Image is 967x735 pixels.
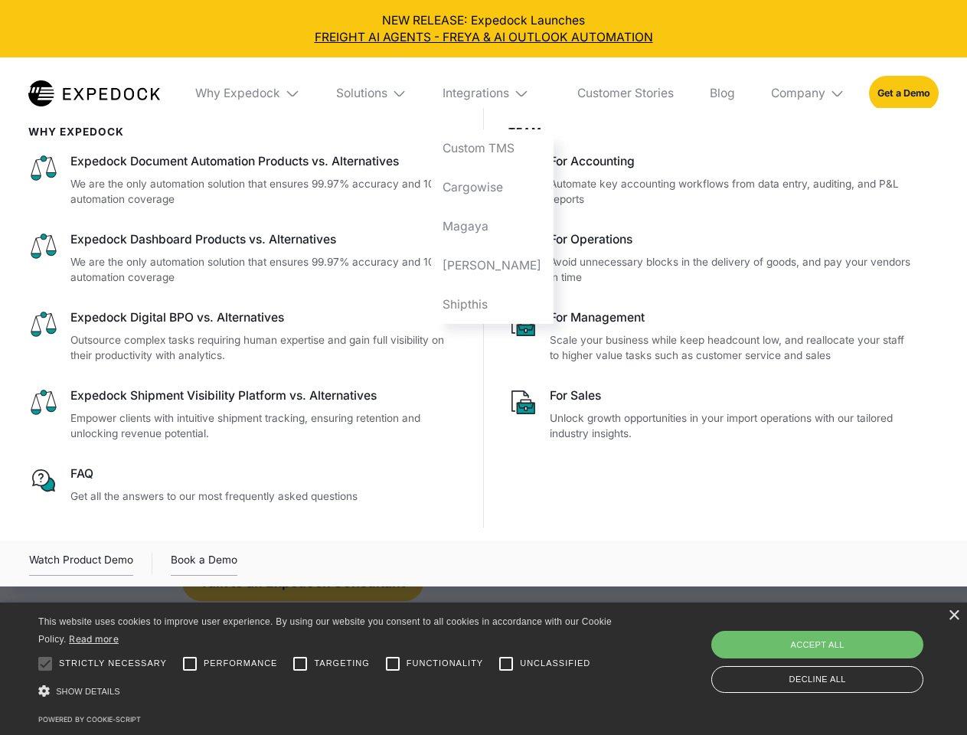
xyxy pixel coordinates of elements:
p: Unlock growth opportunities in your import operations with our tailored industry insights. [550,410,914,442]
div: WHy Expedock [28,126,459,138]
a: Expedock Document Automation Products vs. AlternativesWe are the only automation solution that en... [28,153,459,207]
a: Expedock Digital BPO vs. AlternativesOutsource complex tasks requiring human expertise and gain f... [28,309,459,364]
a: Book a Demo [171,551,237,576]
a: open lightbox [29,551,133,576]
a: For SalesUnlock growth opportunities in your import operations with our tailored industry insights. [508,387,915,442]
div: Why Expedock [195,86,280,101]
p: Avoid unnecessary blocks in the delivery of goods, and pay your vendors in time [550,254,914,286]
div: Why Expedock [184,57,312,129]
a: FAQGet all the answers to our most frequently asked questions [28,465,459,504]
div: Expedock Dashboard Products vs. Alternatives [70,231,459,248]
a: Shipthis [431,285,554,324]
div: Solutions [336,86,387,101]
a: Expedock Shipment Visibility Platform vs. AlternativesEmpower clients with intuitive shipment tra... [28,387,459,442]
div: Show details [38,681,617,702]
p: Automate key accounting workflows from data entry, auditing, and P&L reports [550,176,914,207]
a: Cargowise [431,168,554,207]
iframe: Chat Widget [712,570,967,735]
span: Show details [56,687,120,696]
p: Scale your business while keep headcount low, and reallocate your staff to higher value tasks suc... [550,332,914,364]
div: Expedock Shipment Visibility Platform vs. Alternatives [70,387,459,404]
a: Customer Stories [565,57,685,129]
div: For Accounting [550,153,914,170]
div: Company [759,57,857,129]
div: Expedock Digital BPO vs. Alternatives [70,309,459,326]
a: For AccountingAutomate key accounting workflows from data entry, auditing, and P&L reports [508,153,915,207]
a: Get a Demo [869,76,939,110]
a: Powered by cookie-script [38,715,141,724]
a: Expedock Dashboard Products vs. AlternativesWe are the only automation solution that ensures 99.9... [28,231,459,286]
nav: Integrations [431,129,554,324]
div: For Sales [550,387,914,404]
div: Integrations [431,57,554,129]
div: NEW RELEASE: Expedock Launches [12,12,956,46]
a: Custom TMS [431,129,554,168]
div: For Operations [550,231,914,248]
a: Read more [69,633,119,645]
span: Unclassified [520,657,590,670]
a: Magaya [431,207,554,246]
span: Strictly necessary [59,657,167,670]
div: Integrations [443,86,509,101]
span: This website uses cookies to improve user experience. By using our website you consent to all coo... [38,616,612,645]
a: FREIGHT AI AGENTS - FREYA & AI OUTLOOK AUTOMATION [12,29,956,46]
div: FAQ [70,465,459,482]
div: For Management [550,309,914,326]
a: For OperationsAvoid unnecessary blocks in the delivery of goods, and pay your vendors in time [508,231,915,286]
div: Solutions [324,57,419,129]
p: Get all the answers to our most frequently asked questions [70,488,459,505]
span: Functionality [407,657,483,670]
div: Expedock Document Automation Products vs. Alternatives [70,153,459,170]
div: Company [771,86,825,101]
p: We are the only automation solution that ensures 99.97% accuracy and 100% automation coverage [70,176,459,207]
a: Blog [697,57,746,129]
span: Targeting [314,657,369,670]
div: Team [508,126,915,138]
p: We are the only automation solution that ensures 99.97% accuracy and 100% automation coverage [70,254,459,286]
a: For ManagementScale your business while keep headcount low, and reallocate your staff to higher v... [508,309,915,364]
span: Performance [204,657,278,670]
p: Empower clients with intuitive shipment tracking, ensuring retention and unlocking revenue potent... [70,410,459,442]
p: Outsource complex tasks requiring human expertise and gain full visibility on their productivity ... [70,332,459,364]
div: Watch Product Demo [29,551,133,576]
a: [PERSON_NAME] [431,246,554,285]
